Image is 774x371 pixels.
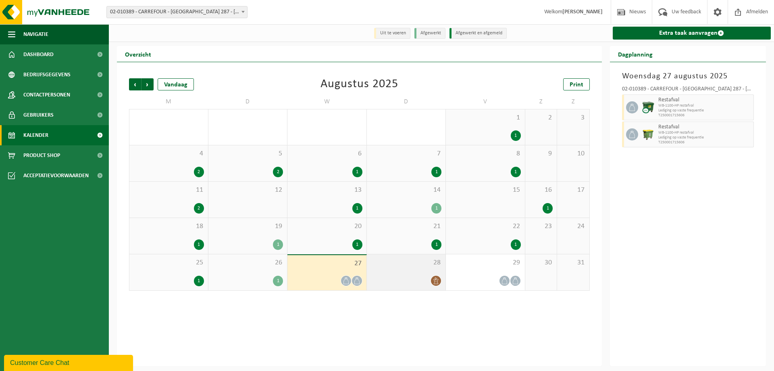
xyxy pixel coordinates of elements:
span: Lediging op vaste frequentie [658,135,752,140]
span: 26 [212,258,283,267]
span: 9 [529,149,553,158]
span: 20 [291,222,362,231]
div: 1 [352,167,362,177]
iframe: chat widget [4,353,135,371]
span: Restafval [658,97,752,103]
div: 1 [273,276,283,286]
span: 02-010389 - CARREFOUR - TERVUREN 287 - TERVUREN [107,6,247,18]
span: 2 [529,113,553,122]
div: 1 [431,203,441,214]
span: T250001715606 [658,113,752,118]
span: 16 [529,186,553,195]
a: Print [563,78,590,90]
li: Uit te voeren [374,28,410,39]
span: Kalender [23,125,48,145]
span: Bedrijfsgegevens [23,65,71,85]
div: 2 [194,167,204,177]
div: 2 [273,167,283,177]
div: 1 [511,130,521,141]
span: 17 [561,186,585,195]
div: 1 [543,203,553,214]
span: 15 [450,186,521,195]
span: 18 [133,222,204,231]
span: Dashboard [23,44,54,65]
span: 8 [450,149,521,158]
span: T250001715606 [658,140,752,145]
span: Restafval [658,124,752,130]
h2: Dagplanning [610,46,661,62]
span: 24 [561,222,585,231]
td: V [446,94,525,109]
span: 12 [212,186,283,195]
span: 1 [450,113,521,122]
span: Print [570,82,583,88]
img: WB-1100-CU [642,101,654,113]
li: Afgewerkt [414,28,445,39]
span: 23 [529,222,553,231]
div: 02-010389 - CARREFOUR - [GEOGRAPHIC_DATA] 287 - [GEOGRAPHIC_DATA] [622,86,754,94]
span: 5 [212,149,283,158]
span: Product Shop [23,145,60,166]
div: 1 [511,239,521,250]
span: Acceptatievoorwaarden [23,166,89,186]
div: 1 [511,167,521,177]
div: 1 [194,239,204,250]
span: 3 [561,113,585,122]
span: WB-1100-HP restafval [658,130,752,135]
div: Vandaag [158,78,194,90]
span: Contactpersonen [23,85,70,105]
div: 1 [194,276,204,286]
span: 14 [371,186,442,195]
div: 1 [273,239,283,250]
a: Extra taak aanvragen [613,27,771,40]
span: Navigatie [23,24,48,44]
span: Volgende [141,78,154,90]
span: 10 [561,149,585,158]
span: 6 [291,149,362,158]
span: 25 [133,258,204,267]
img: WB-1100-HPE-GN-50 [642,128,654,140]
span: 13 [291,186,362,195]
h3: Woensdag 27 augustus 2025 [622,70,754,82]
div: Augustus 2025 [320,78,398,90]
span: 27 [291,259,362,268]
td: D [367,94,446,109]
span: 28 [371,258,442,267]
span: 7 [371,149,442,158]
span: 29 [450,258,521,267]
span: Lediging op vaste frequentie [658,108,752,113]
div: 1 [431,167,441,177]
div: 2 [194,203,204,214]
div: 1 [352,239,362,250]
td: W [287,94,367,109]
span: Vorige [129,78,141,90]
span: 11 [133,186,204,195]
div: 1 [431,239,441,250]
strong: [PERSON_NAME] [562,9,603,15]
span: 21 [371,222,442,231]
span: 4 [133,149,204,158]
span: 31 [561,258,585,267]
span: 30 [529,258,553,267]
td: Z [525,94,558,109]
li: Afgewerkt en afgemeld [449,28,507,39]
span: WB-1100-HP restafval [658,103,752,108]
td: Z [557,94,589,109]
span: Gebruikers [23,105,54,125]
span: 02-010389 - CARREFOUR - TERVUREN 287 - TERVUREN [106,6,248,18]
span: 22 [450,222,521,231]
span: 19 [212,222,283,231]
div: 1 [352,203,362,214]
td: D [208,94,288,109]
td: M [129,94,208,109]
h2: Overzicht [117,46,159,62]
